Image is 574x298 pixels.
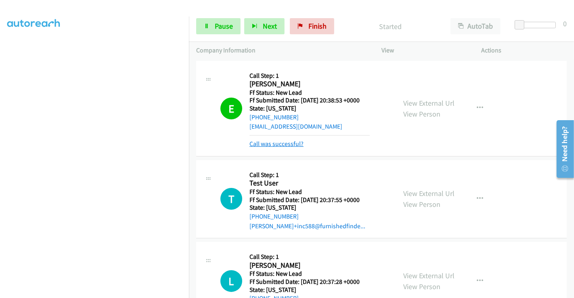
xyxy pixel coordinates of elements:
iframe: Resource Center [551,117,574,181]
h5: Call Step: 1 [249,253,370,261]
h5: Call Step: 1 [249,72,370,80]
a: [PERSON_NAME]+inc588@furnishedfinde... [249,222,365,230]
p: Started [345,21,436,32]
p: View [381,46,467,55]
span: Pause [215,21,233,31]
h2: Test User [249,179,370,188]
h2: [PERSON_NAME] [249,261,370,270]
a: [PHONE_NUMBER] [249,113,299,121]
a: View External Url [403,98,455,108]
a: View External Url [403,189,455,198]
a: [EMAIL_ADDRESS][DOMAIN_NAME] [249,123,342,130]
span: Next [263,21,277,31]
a: View External Url [403,271,455,280]
p: Company Information [196,46,367,55]
h5: Ff Submitted Date: [DATE] 20:37:55 +0000 [249,196,370,204]
p: Actions [482,46,567,55]
div: Delay between calls (in seconds) [519,22,556,28]
h1: L [220,270,242,292]
div: The call is yet to be attempted [220,270,242,292]
div: 0 [563,18,567,29]
h5: State: [US_STATE] [249,204,370,212]
button: AutoTab [450,18,501,34]
span: Finish [308,21,327,31]
h2: [PERSON_NAME] [249,79,370,89]
a: View Person [403,200,440,209]
a: Call was successful? [249,140,304,148]
h1: E [220,98,242,119]
h5: State: [US_STATE] [249,286,370,294]
h5: Call Step: 1 [249,171,370,179]
h5: State: [US_STATE] [249,104,370,113]
h5: Ff Status: New Lead [249,188,370,196]
a: View Person [403,282,440,291]
h5: Ff Status: New Lead [249,89,370,97]
a: View Person [403,109,440,119]
button: Next [244,18,285,34]
h5: Ff Submitted Date: [DATE] 20:38:53 +0000 [249,96,370,104]
h5: Ff Status: New Lead [249,270,370,278]
div: The call is yet to be attempted [220,188,242,210]
h5: Ff Submitted Date: [DATE] 20:37:28 +0000 [249,278,370,286]
a: Pause [196,18,241,34]
a: [PHONE_NUMBER] [249,213,299,220]
a: Finish [290,18,334,34]
h1: T [220,188,242,210]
